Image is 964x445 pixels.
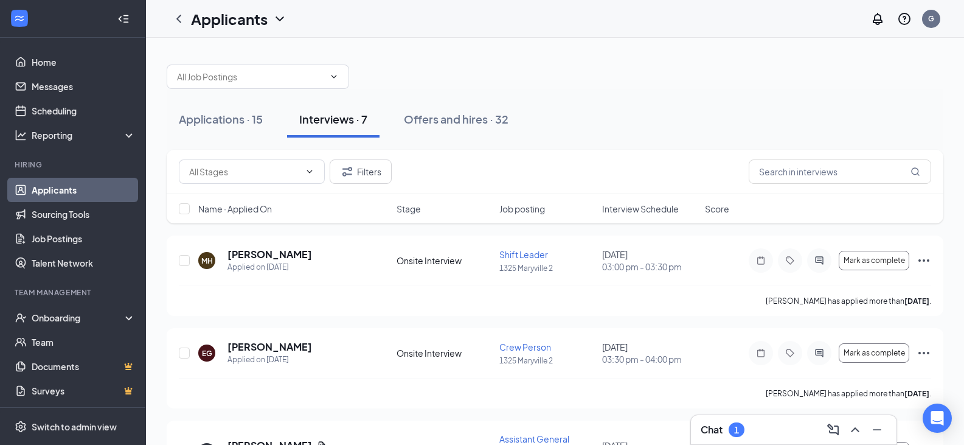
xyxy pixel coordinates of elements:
div: Applied on [DATE] [227,261,312,273]
p: [PERSON_NAME] has applied more than . [766,388,931,399]
div: Reporting [32,129,136,141]
div: [DATE] [602,248,698,273]
svg: Note [754,256,768,265]
svg: Notifications [870,12,885,26]
div: Hiring [15,159,133,170]
h5: [PERSON_NAME] [227,248,312,261]
button: Mark as complete [839,251,909,270]
div: Onboarding [32,312,125,324]
div: Team Management [15,287,133,298]
div: Onsite Interview [397,254,492,267]
span: Mark as complete [844,349,905,357]
a: SurveysCrown [32,379,136,403]
svg: MagnifyingGlass [910,167,920,177]
h3: Chat [701,423,723,436]
span: Shift Leader [499,249,548,260]
svg: ComposeMessage [826,422,841,437]
span: Mark as complete [844,256,905,265]
svg: Tag [783,348,797,358]
b: [DATE] [904,296,929,306]
p: 1325 Maryville 2 [499,356,595,366]
button: ComposeMessage [824,420,843,440]
div: Applications · 15 [179,111,263,127]
a: Team [32,330,136,354]
button: Filter Filters [330,159,392,184]
span: Job posting [499,203,545,215]
svg: Note [754,348,768,358]
div: 1 [734,425,739,435]
svg: Collapse [117,13,130,25]
span: Name · Applied On [198,203,272,215]
svg: ChevronDown [305,167,314,177]
div: [DATE] [602,341,698,365]
div: Open Intercom Messenger [923,404,952,433]
span: Crew Person [499,342,551,352]
a: Talent Network [32,251,136,275]
input: All Stages [189,165,300,178]
span: 03:30 pm - 04:00 pm [602,353,698,365]
div: Offers and hires · 32 [404,111,508,127]
a: Job Postings [32,226,136,251]
div: MH [201,256,213,266]
svg: ActiveChat [812,256,827,265]
div: Interviews · 7 [299,111,367,127]
div: Switch to admin view [32,421,117,433]
h1: Applicants [191,9,268,29]
a: DocumentsCrown [32,354,136,379]
b: [DATE] [904,389,929,398]
p: 1325 Maryville 2 [499,263,595,273]
svg: WorkstreamLogo [13,12,26,24]
svg: UserCheck [15,312,27,324]
svg: Analysis [15,129,27,141]
svg: Tag [783,256,797,265]
a: Messages [32,74,136,99]
span: Stage [397,203,421,215]
svg: ChevronLeft [172,12,186,26]
svg: Ellipses [917,253,931,268]
a: Home [32,50,136,74]
svg: Filter [340,164,355,179]
svg: ActiveChat [812,348,827,358]
a: Scheduling [32,99,136,123]
svg: ChevronDown [329,72,339,82]
a: Sourcing Tools [32,202,136,226]
h5: [PERSON_NAME] [227,340,312,354]
button: Mark as complete [839,343,909,363]
svg: Ellipses [917,346,931,360]
a: Applicants [32,178,136,202]
span: 03:00 pm - 03:30 pm [602,261,698,273]
div: EG [202,348,212,359]
button: ChevronUp [845,420,865,440]
div: Applied on [DATE] [227,354,312,366]
svg: QuestionInfo [897,12,912,26]
input: All Job Postings [177,70,324,83]
svg: ChevronUp [848,422,862,437]
svg: Minimize [870,422,884,437]
div: Onsite Interview [397,347,492,359]
div: G [928,13,934,24]
svg: Settings [15,421,27,433]
svg: ChevronDown [272,12,287,26]
button: Minimize [867,420,887,440]
p: [PERSON_NAME] has applied more than . [766,296,931,306]
span: Score [705,203,729,215]
span: Interview Schedule [602,203,679,215]
input: Search in interviews [749,159,931,184]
